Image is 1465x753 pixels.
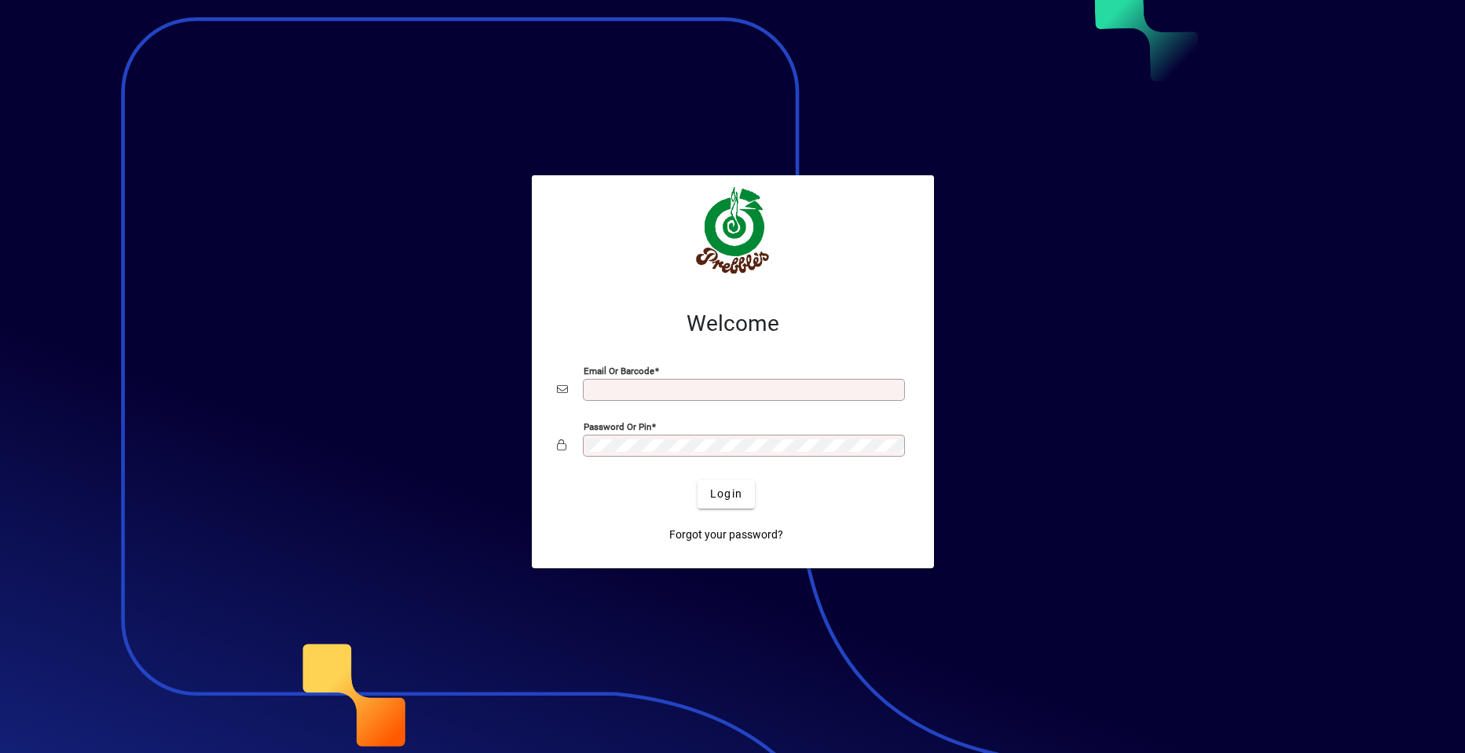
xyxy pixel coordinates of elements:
[557,310,909,337] h2: Welcome
[698,480,755,509] button: Login
[710,486,742,502] span: Login
[669,527,783,543] span: Forgot your password?
[584,421,651,432] mat-label: Password or Pin
[584,365,654,376] mat-label: Email or Barcode
[663,521,789,549] a: Forgot your password?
